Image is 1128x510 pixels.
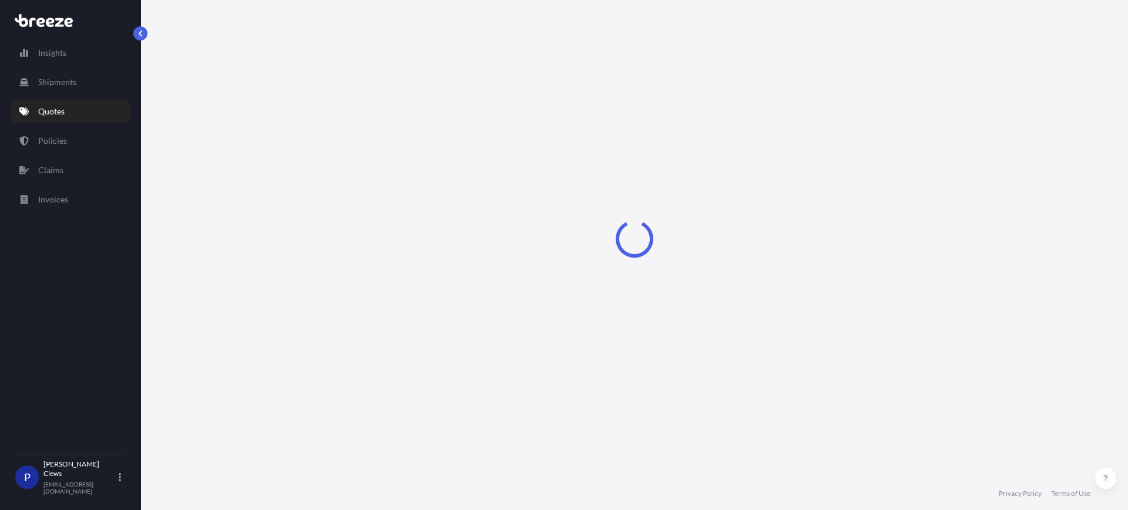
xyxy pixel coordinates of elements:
[38,76,76,88] p: Shipments
[10,100,131,123] a: Quotes
[38,135,67,147] p: Policies
[10,188,131,211] a: Invoices
[38,47,66,59] p: Insights
[10,41,131,65] a: Insights
[10,158,131,182] a: Claims
[43,460,116,478] p: [PERSON_NAME] Clews
[1051,489,1090,498] a: Terms of Use
[38,106,65,117] p: Quotes
[24,471,31,483] span: P
[38,164,63,176] p: Claims
[43,481,116,495] p: [EMAIL_ADDRESS][DOMAIN_NAME]
[10,129,131,153] a: Policies
[999,489,1042,498] a: Privacy Policy
[38,194,68,205] p: Invoices
[10,70,131,94] a: Shipments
